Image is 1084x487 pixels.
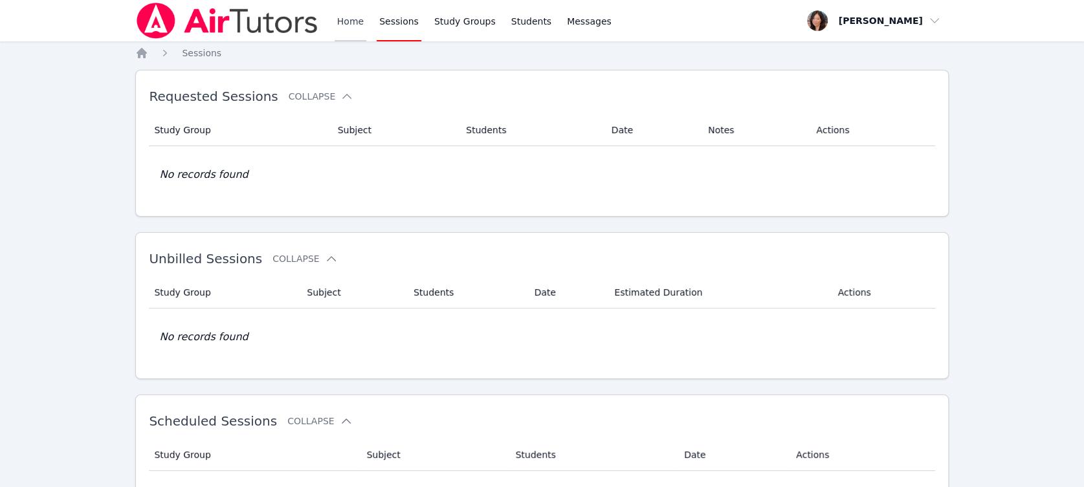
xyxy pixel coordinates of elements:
[567,15,612,28] span: Messages
[507,439,676,471] th: Students
[606,277,830,308] th: Estimated Duration
[458,114,604,146] th: Students
[149,308,935,365] td: No records found
[299,277,406,308] th: Subject
[272,252,337,265] button: Collapse
[526,277,606,308] th: Date
[700,114,808,146] th: Notes
[149,413,277,429] span: Scheduled Sessions
[676,439,788,471] th: Date
[135,3,318,39] img: Air Tutors
[808,114,935,146] th: Actions
[182,47,221,60] a: Sessions
[287,415,352,427] button: Collapse
[149,146,935,203] td: No records found
[135,47,948,60] nav: Breadcrumb
[149,277,299,308] th: Study Group
[604,114,700,146] th: Date
[149,89,278,104] span: Requested Sessions
[830,277,935,308] th: Actions
[289,90,353,103] button: Collapse
[149,251,262,266] span: Unbilled Sessions
[182,48,221,58] span: Sessions
[149,439,359,471] th: Study Group
[788,439,935,471] th: Actions
[149,114,329,146] th: Study Group
[406,277,526,308] th: Students
[359,439,507,471] th: Subject
[330,114,458,146] th: Subject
